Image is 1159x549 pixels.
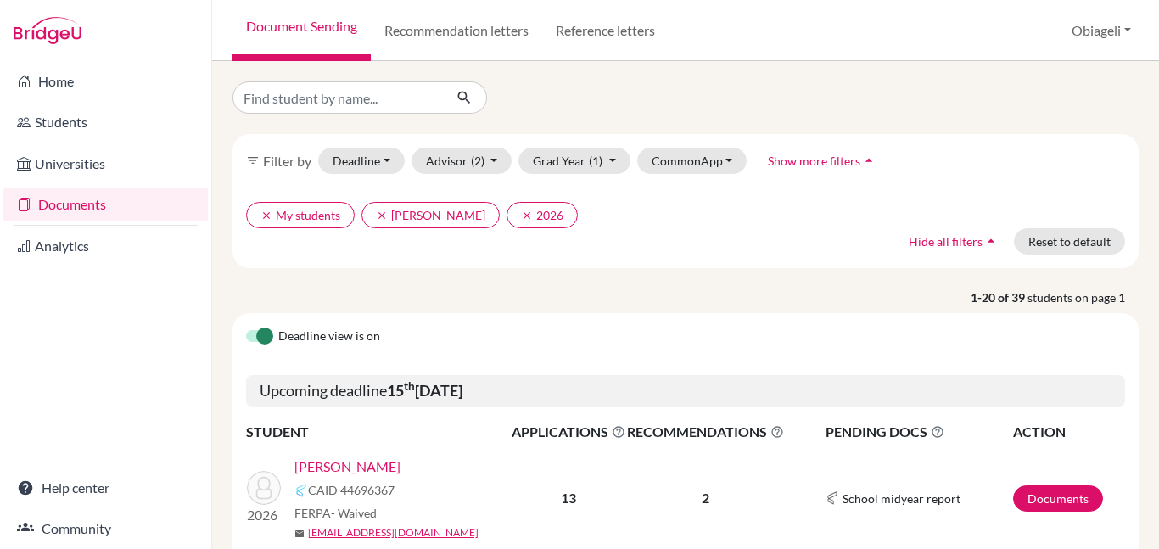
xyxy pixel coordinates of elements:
span: CAID 44696367 [308,481,395,499]
strong: 1-20 of 39 [971,289,1027,306]
span: mail [294,529,305,539]
a: Universities [3,147,208,181]
button: Obiageli [1064,14,1139,47]
p: 2026 [247,505,281,525]
button: Deadline [318,148,405,174]
span: FERPA [294,504,377,522]
span: Hide all filters [909,234,983,249]
button: Advisor(2) [412,148,512,174]
button: CommonApp [637,148,747,174]
a: Community [3,512,208,546]
img: Kumar, Ruyan [247,471,281,505]
span: Deadline view is on [278,327,380,347]
img: Bridge-U [14,17,81,44]
img: Common App logo [826,491,839,505]
a: Home [3,64,208,98]
i: clear [521,210,533,221]
a: Analytics [3,229,208,263]
button: clear[PERSON_NAME] [361,202,500,228]
a: Documents [1013,485,1103,512]
i: arrow_drop_up [983,232,999,249]
span: (1) [589,154,602,168]
span: - Waived [331,506,377,520]
i: clear [376,210,388,221]
th: STUDENT [246,421,511,443]
span: School midyear report [843,490,960,507]
h5: Upcoming deadline [246,375,1125,407]
button: Hide all filtersarrow_drop_up [894,228,1014,255]
input: Find student by name... [232,81,443,114]
i: arrow_drop_up [860,152,877,169]
button: clear2026 [507,202,578,228]
i: filter_list [246,154,260,167]
a: Documents [3,188,208,221]
span: (2) [471,154,484,168]
span: APPLICATIONS [512,422,625,442]
sup: th [404,379,415,393]
span: Filter by [263,153,311,169]
p: 2 [627,488,784,508]
button: Reset to default [1014,228,1125,255]
span: PENDING DOCS [826,422,1011,442]
img: Common App logo [294,484,308,497]
button: Show more filtersarrow_drop_up [753,148,892,174]
a: [PERSON_NAME] [294,457,400,477]
a: [EMAIL_ADDRESS][DOMAIN_NAME] [308,525,479,541]
a: Help center [3,471,208,505]
span: Show more filters [768,154,860,168]
button: Grad Year(1) [518,148,630,174]
a: Students [3,105,208,139]
span: students on page 1 [1027,289,1139,306]
span: RECOMMENDATIONS [627,422,784,442]
button: clearMy students [246,202,355,228]
b: 13 [561,490,576,506]
th: ACTION [1012,421,1125,443]
i: clear [260,210,272,221]
b: 15 [DATE] [387,381,462,400]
